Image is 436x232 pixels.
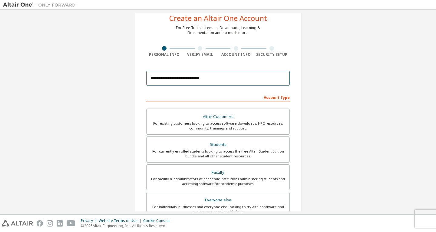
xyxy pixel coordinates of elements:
[47,220,53,227] img: instagram.svg
[169,15,267,22] div: Create an Altair One Account
[150,196,286,204] div: Everyone else
[150,113,286,121] div: Altair Customers
[37,220,43,227] img: facebook.svg
[150,140,286,149] div: Students
[99,218,143,223] div: Website Terms of Use
[254,52,290,57] div: Security Setup
[150,177,286,186] div: For faculty & administrators of academic institutions administering students and accessing softwa...
[182,52,218,57] div: Verify Email
[143,218,174,223] div: Cookie Consent
[57,220,63,227] img: linkedin.svg
[150,121,286,131] div: For existing customers looking to access software downloads, HPC resources, community, trainings ...
[81,218,99,223] div: Privacy
[146,92,290,102] div: Account Type
[2,220,33,227] img: altair_logo.svg
[3,2,79,8] img: Altair One
[150,168,286,177] div: Faculty
[67,220,75,227] img: youtube.svg
[146,52,182,57] div: Personal Info
[218,52,254,57] div: Account Info
[81,223,174,228] p: © 2025 Altair Engineering, Inc. All Rights Reserved.
[150,149,286,159] div: For currently enrolled students looking to access the free Altair Student Edition bundle and all ...
[176,25,260,35] div: For Free Trials, Licenses, Downloads, Learning & Documentation and so much more.
[150,204,286,214] div: For individuals, businesses and everyone else looking to try Altair software and explore our prod...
